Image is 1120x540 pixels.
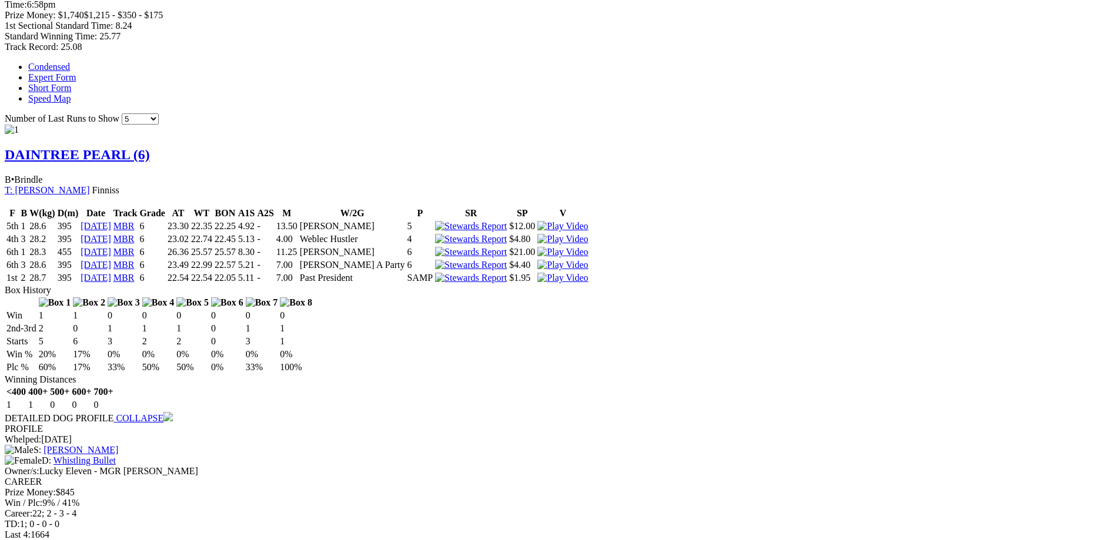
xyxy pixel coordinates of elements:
td: 6 [407,246,434,258]
td: - [256,272,274,284]
img: Stewards Report [435,273,507,283]
a: [DATE] [81,273,111,283]
td: 3 [245,336,279,347]
td: 5 [38,336,72,347]
span: TD: [5,519,20,529]
span: Career: [5,508,32,518]
td: 6 [72,336,106,347]
td: 26.36 [167,246,189,258]
div: 1; 0 - 0 - 0 [5,519,1115,529]
a: [PERSON_NAME] [44,445,118,455]
td: 7.00 [276,259,298,271]
td: 4 [407,233,434,245]
td: 28.2 [29,233,56,245]
td: 1 [28,399,48,411]
td: 1 [279,323,313,334]
img: Play Video [537,273,588,283]
img: Stewards Report [435,234,507,244]
th: Date [80,207,112,219]
span: Win / Plc: [5,498,42,508]
td: 0 [210,336,244,347]
th: BON [214,207,236,219]
span: COLLAPSE [116,413,163,423]
div: Box History [5,285,1115,296]
td: 1 [20,246,28,258]
td: Win % [6,348,37,360]
span: 1st Sectional Standard Time: [5,21,113,31]
div: 1664 [5,529,1115,540]
th: V [537,207,589,219]
a: MBR [113,234,135,244]
a: Speed Map [28,93,71,103]
td: - [256,220,274,232]
a: View replay [537,221,588,231]
td: 17% [72,361,106,373]
span: Track Record: [5,42,58,52]
th: <400 [6,386,26,398]
td: 22.74 [190,233,213,245]
span: Last 4: [5,529,31,539]
td: 0 [71,399,92,411]
td: 2 [38,323,72,334]
th: P [407,207,434,219]
span: $1,215 - $350 - $175 [84,10,163,20]
th: AT [167,207,189,219]
td: 2nd-3rd [6,323,37,334]
td: 1 [142,323,175,334]
td: 1 [245,323,279,334]
img: Play Video [537,221,588,232]
td: 22.54 [190,272,213,284]
td: Starts [6,336,37,347]
td: 8.30 [238,246,255,258]
div: PROFILE [5,424,1115,434]
td: 5.11 [238,272,255,284]
img: Box 4 [142,297,175,308]
a: MBR [113,247,135,257]
a: [DATE] [81,247,111,257]
td: 17% [72,348,106,360]
a: MBR [113,273,135,283]
a: MBR [113,221,135,231]
a: DAINTREE PEARL (6) [5,147,150,162]
a: Condensed [28,62,70,72]
td: 2 [20,272,28,284]
td: 6 [139,233,166,245]
img: Box 5 [176,297,209,308]
div: Lucky Eleven - MGR [PERSON_NAME] [5,466,1115,477]
div: $845 [5,487,1115,498]
td: [PERSON_NAME] A Party [299,259,406,271]
img: Play Video [537,234,588,244]
td: 28.6 [29,259,56,271]
td: 0 [93,399,114,411]
td: 5.13 [238,233,255,245]
td: 50% [142,361,175,373]
td: [PERSON_NAME] [299,220,406,232]
a: Short Form [28,83,71,93]
img: Box 7 [246,297,278,308]
td: 25.57 [214,246,236,258]
img: chevron-down.svg [163,412,173,421]
th: W(kg) [29,207,56,219]
span: S: [5,445,41,455]
span: Finniss [92,185,119,195]
td: - [256,246,274,258]
div: Winning Distances [5,374,1115,385]
img: 1 [5,125,19,135]
td: 0 [210,323,244,334]
td: 1st [6,272,19,284]
td: 0 [142,310,175,321]
td: 22.25 [214,220,236,232]
td: 25.57 [190,246,213,258]
td: 22.45 [214,233,236,245]
td: 23.02 [167,233,189,245]
td: 395 [57,220,79,232]
td: 1 [279,336,313,347]
a: MBR [113,260,135,270]
td: Weblec Hustler [299,233,406,245]
th: 700+ [93,386,114,398]
td: 0% [245,348,279,360]
td: 22.57 [214,259,236,271]
div: [DATE] [5,434,1115,445]
td: 6 [139,259,166,271]
th: M [276,207,298,219]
